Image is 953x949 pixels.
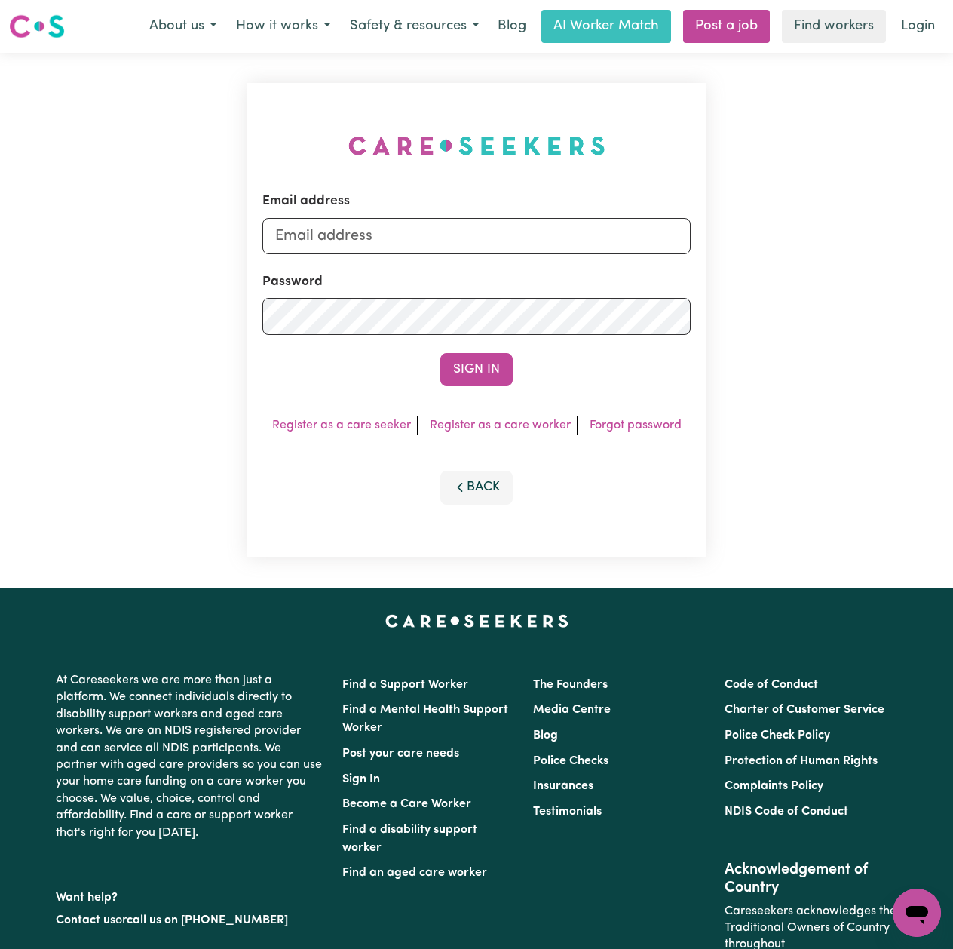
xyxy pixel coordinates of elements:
a: Login [892,10,944,43]
a: Code of Conduct [725,679,818,691]
button: Sign In [440,353,513,386]
a: Blog [489,10,535,43]
a: Complaints Policy [725,780,823,792]
button: How it works [226,11,340,42]
a: AI Worker Match [541,10,671,43]
a: NDIS Code of Conduct [725,806,848,818]
iframe: Button to launch messaging window [893,889,941,937]
a: Careseekers home page [385,615,568,627]
a: Find a Mental Health Support Worker [342,704,508,734]
a: Forgot password [590,419,682,432]
label: Email address [262,192,350,211]
button: Safety & resources [340,11,489,42]
a: Protection of Human Rights [725,755,878,767]
a: Police Check Policy [725,729,830,742]
a: call us on [PHONE_NUMBER] [127,914,288,926]
a: Find a Support Worker [342,679,468,691]
a: Careseekers logo [9,9,65,44]
a: Post your care needs [342,748,459,760]
a: Find a disability support worker [342,824,477,854]
a: Find workers [782,10,886,43]
a: Media Centre [533,704,611,716]
a: Find an aged care worker [342,867,487,879]
p: At Careseekers we are more than just a platform. We connect individuals directly to disability su... [56,666,324,847]
a: Testimonials [533,806,602,818]
a: Register as a care seeker [272,419,411,432]
a: Police Checks [533,755,608,767]
button: Back [440,471,513,504]
a: Charter of Customer Service [725,704,884,716]
a: The Founders [533,679,608,691]
a: Register as a care worker [430,419,571,432]
p: Want help? [56,883,324,906]
a: Contact us [56,914,115,926]
a: Become a Care Worker [342,798,471,810]
a: Post a job [683,10,770,43]
input: Email address [262,218,691,254]
a: Blog [533,729,558,742]
img: Careseekers logo [9,13,65,40]
h2: Acknowledgement of Country [725,861,897,897]
label: Password [262,272,323,292]
a: Sign In [342,773,380,785]
a: Insurances [533,780,593,792]
button: About us [139,11,226,42]
p: or [56,906,324,935]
